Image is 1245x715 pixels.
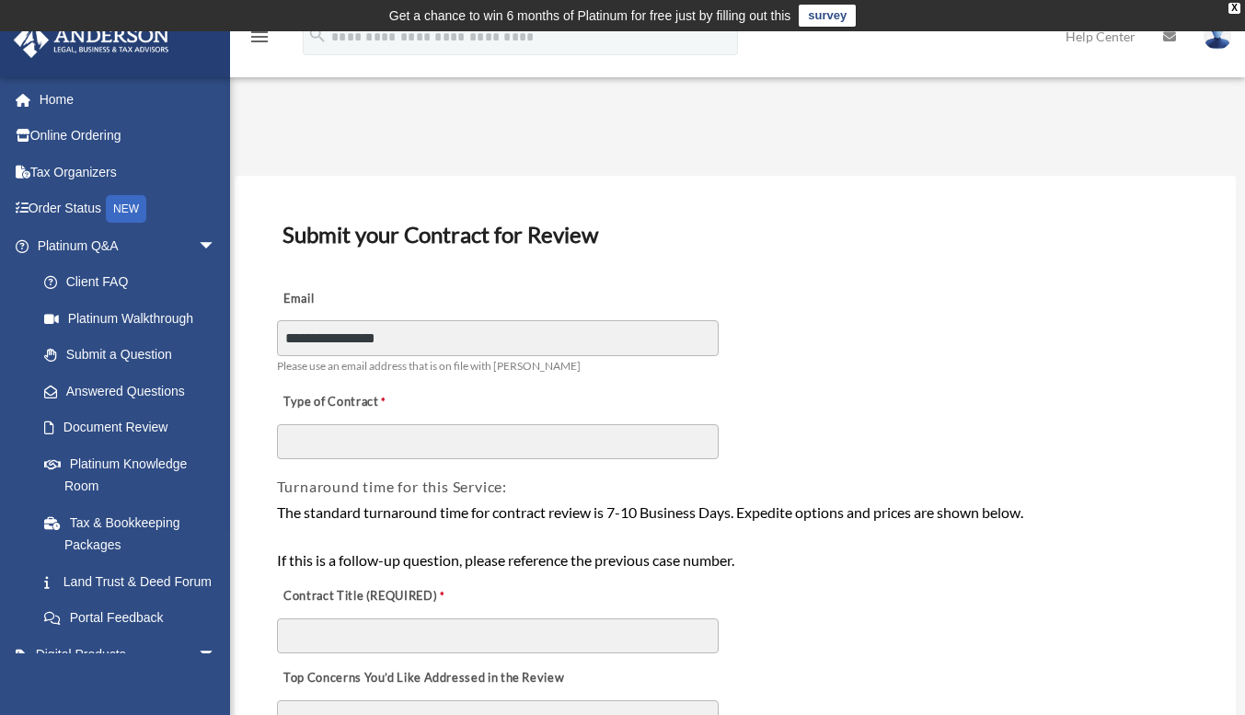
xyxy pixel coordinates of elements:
a: Tax & Bookkeeping Packages [26,504,244,563]
a: survey [799,5,856,27]
div: The standard turnaround time for contract review is 7-10 Business Days. Expedite options and pric... [277,501,1194,571]
a: menu [248,32,271,48]
a: Platinum Walkthrough [26,300,244,337]
a: Online Ordering [13,118,244,155]
div: close [1228,3,1240,14]
label: Email [277,286,461,312]
a: Land Trust & Deed Forum [26,563,244,600]
img: User Pic [1204,23,1231,50]
span: Please use an email address that is on file with [PERSON_NAME] [277,359,581,373]
span: arrow_drop_down [198,227,235,265]
span: arrow_drop_down [198,636,235,674]
i: menu [248,26,271,48]
a: Tax Organizers [13,154,244,190]
a: Platinum Knowledge Room [26,445,244,504]
a: Submit a Question [26,337,244,374]
div: NEW [106,195,146,223]
label: Contract Title (REQUIRED) [277,584,461,610]
img: Anderson Advisors Platinum Portal [8,22,175,58]
a: Home [13,81,244,118]
a: Platinum Q&Aarrow_drop_down [13,227,244,264]
label: Top Concerns You’d Like Addressed in the Review [277,666,570,692]
a: Client FAQ [26,264,244,301]
span: Turnaround time for this Service: [277,478,507,495]
i: search [307,25,328,45]
a: Answered Questions [26,373,244,409]
a: Document Review [26,409,235,446]
a: Order StatusNEW [13,190,244,228]
div: Get a chance to win 6 months of Platinum for free just by filling out this [389,5,791,27]
a: Portal Feedback [26,600,244,637]
a: Digital Productsarrow_drop_down [13,636,244,673]
h3: Submit your Contract for Review [275,215,1196,254]
label: Type of Contract [277,389,461,415]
